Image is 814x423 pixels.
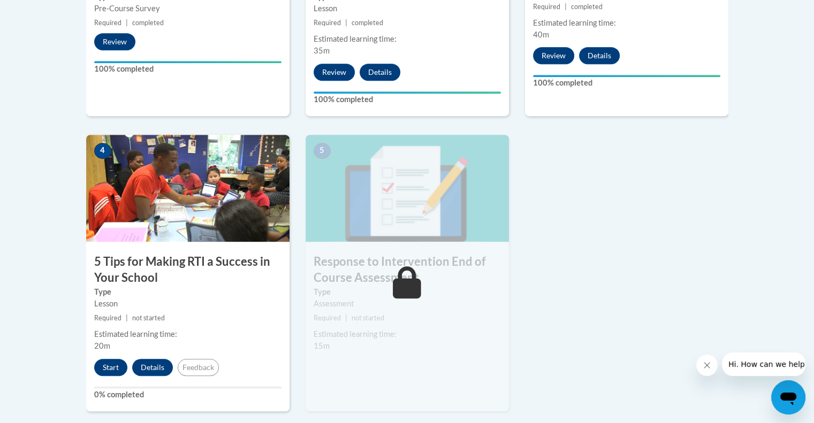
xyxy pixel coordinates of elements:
[132,359,173,376] button: Details
[94,63,282,75] label: 100% completed
[314,286,501,298] label: Type
[314,94,501,105] label: 100% completed
[352,314,384,322] span: not started
[314,64,355,81] button: Review
[94,314,121,322] span: Required
[306,253,509,287] h3: Response to Intervention End of Course Assessment
[314,33,501,45] div: Estimated learning time:
[533,30,549,39] span: 40m
[533,47,574,64] button: Review
[94,341,110,350] span: 20m
[94,143,111,159] span: 4
[314,328,501,340] div: Estimated learning time:
[533,75,720,77] div: Your progress
[360,64,400,81] button: Details
[94,61,282,63] div: Your progress
[86,135,290,242] img: Course Image
[132,19,164,27] span: completed
[132,314,165,322] span: not started
[579,47,620,64] button: Details
[94,33,135,50] button: Review
[86,253,290,287] h3: 5 Tips for Making RTI a Success in Your School
[94,389,282,401] label: 0% completed
[314,46,330,55] span: 35m
[314,314,341,322] span: Required
[126,314,128,322] span: |
[314,91,501,94] div: Your progress
[345,19,347,27] span: |
[314,143,331,159] span: 5
[771,380,805,414] iframe: Button to launch messaging window
[314,341,330,350] span: 15m
[314,298,501,310] div: Assessment
[306,135,509,242] img: Course Image
[94,328,282,340] div: Estimated learning time:
[533,77,720,89] label: 100% completed
[126,19,128,27] span: |
[94,298,282,310] div: Lesson
[571,3,603,11] span: completed
[178,359,219,376] button: Feedback
[722,352,805,376] iframe: Message from company
[565,3,567,11] span: |
[314,3,501,14] div: Lesson
[94,286,282,298] label: Type
[345,314,347,322] span: |
[94,19,121,27] span: Required
[94,3,282,14] div: Pre-Course Survey
[696,355,718,376] iframe: Close message
[94,359,127,376] button: Start
[533,17,720,29] div: Estimated learning time:
[6,7,87,16] span: Hi. How can we help?
[352,19,383,27] span: completed
[314,19,341,27] span: Required
[533,3,560,11] span: Required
